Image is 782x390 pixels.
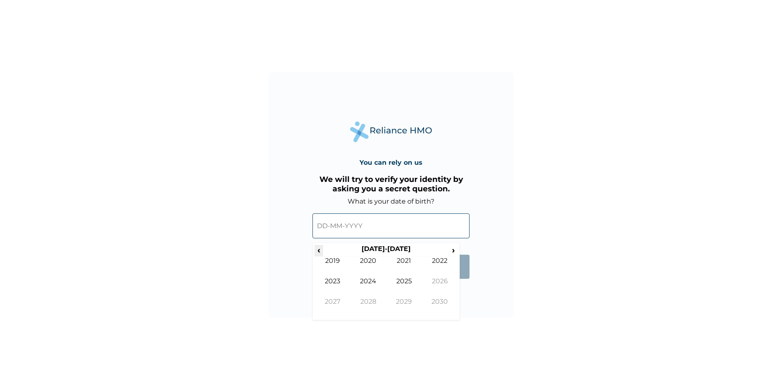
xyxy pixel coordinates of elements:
[422,298,458,318] td: 2030
[315,257,351,277] td: 2019
[312,175,470,193] h3: We will try to verify your identity by asking you a secret question.
[348,197,434,205] label: What is your date of birth?
[386,277,422,298] td: 2025
[386,257,422,277] td: 2021
[360,159,422,166] h4: You can rely on us
[315,298,351,318] td: 2027
[350,121,432,142] img: Reliance Health's Logo
[323,245,449,256] th: [DATE]-[DATE]
[315,277,351,298] td: 2023
[449,245,458,255] span: ›
[422,277,458,298] td: 2026
[351,277,387,298] td: 2024
[312,213,470,238] input: DD-MM-YYYY
[351,298,387,318] td: 2028
[386,298,422,318] td: 2029
[315,245,323,255] span: ‹
[351,257,387,277] td: 2020
[422,257,458,277] td: 2022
